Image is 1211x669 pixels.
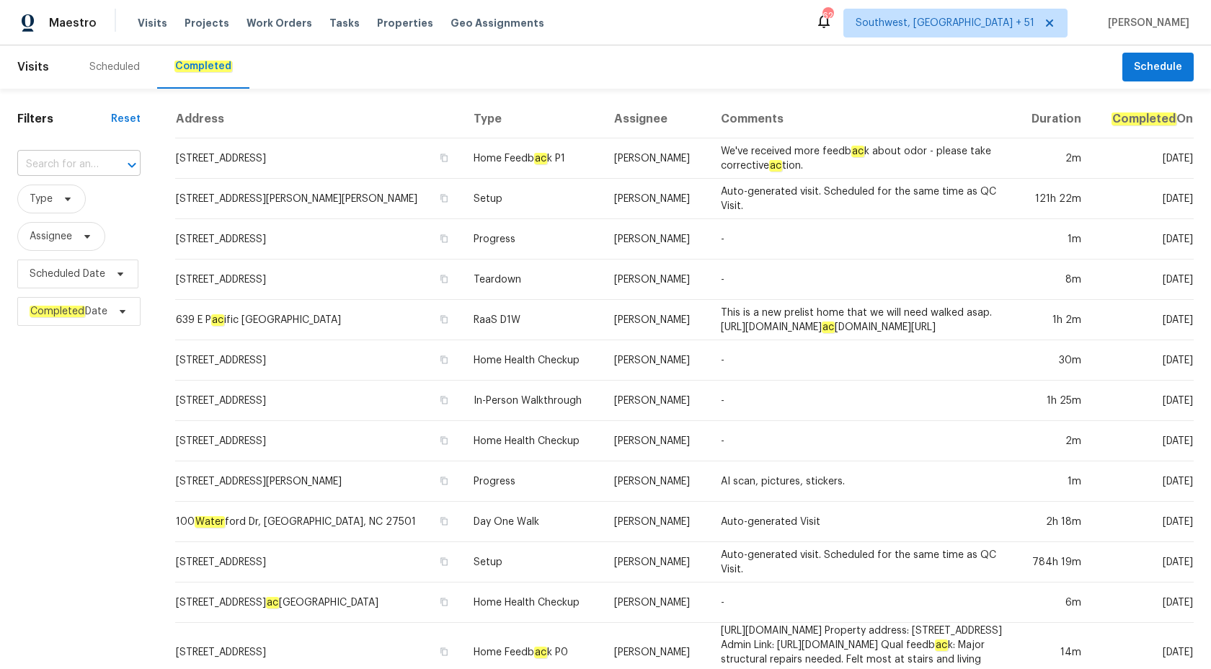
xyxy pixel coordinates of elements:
td: [DATE] [1093,542,1194,582]
td: [STREET_ADDRESS] [175,381,462,421]
td: Auto-generated visit. Scheduled for the same time as QC Visit. [709,542,1015,582]
td: 121h 22m [1015,179,1094,219]
em: Completed [30,306,85,317]
td: [DATE] [1093,300,1194,340]
td: 100 ford Dr, [GEOGRAPHIC_DATA], NC 27501 [175,502,462,542]
th: Address [175,100,462,138]
span: Geo Assignments [451,16,544,30]
span: Assignee [30,229,72,244]
td: Home Feedb k P1 [462,138,603,179]
td: Home Health Checkup [462,421,603,461]
span: Work Orders [247,16,312,30]
td: [STREET_ADDRESS] [175,542,462,582]
td: 1m [1015,461,1094,502]
em: Completed [1112,112,1176,125]
td: [PERSON_NAME] [603,260,709,300]
button: Copy Address [438,515,451,528]
td: [PERSON_NAME] [603,421,709,461]
td: 1h 25m [1015,381,1094,421]
td: [PERSON_NAME] [603,179,709,219]
span: Scheduled Date [30,267,105,281]
button: Copy Address [438,232,451,245]
td: Home Health Checkup [462,582,603,623]
input: Search for an address... [17,154,100,176]
th: Duration [1015,100,1094,138]
th: Assignee [603,100,709,138]
td: [STREET_ADDRESS] [175,421,462,461]
em: Completed [174,61,232,72]
td: [PERSON_NAME] [603,300,709,340]
span: Schedule [1134,58,1182,76]
button: Copy Address [438,353,451,366]
button: Copy Address [438,555,451,568]
span: Type [30,192,53,206]
em: ac [822,322,835,333]
td: Progress [462,219,603,260]
button: Copy Address [438,595,451,608]
td: 784h 19m [1015,542,1094,582]
td: [STREET_ADDRESS] [175,138,462,179]
td: [DATE] [1093,381,1194,421]
em: ac [935,639,948,651]
em: ac [211,314,224,326]
td: - [709,219,1015,260]
em: ac [534,647,547,658]
td: Auto-generated Visit [709,502,1015,542]
div: Scheduled [89,60,140,74]
td: 8m [1015,260,1094,300]
td: 639 E P ific [GEOGRAPHIC_DATA] [175,300,462,340]
td: - [709,260,1015,300]
td: 2m [1015,421,1094,461]
td: [DATE] [1093,219,1194,260]
td: [DATE] [1093,421,1194,461]
td: Day One Walk [462,502,603,542]
td: Auto-generated visit. Scheduled for the same time as QC Visit. [709,179,1015,219]
td: - [709,582,1015,623]
td: [DATE] [1093,461,1194,502]
td: [STREET_ADDRESS] [175,340,462,381]
span: Tasks [329,18,360,28]
td: [PERSON_NAME] [603,582,709,623]
span: Visits [17,51,49,83]
td: [PERSON_NAME] [603,542,709,582]
td: [PERSON_NAME] [603,340,709,381]
td: AI scan, pictures, stickers. [709,461,1015,502]
td: Progress [462,461,603,502]
button: Schedule [1122,53,1194,82]
button: Copy Address [438,645,451,658]
td: 1m [1015,219,1094,260]
td: Setup [462,542,603,582]
td: [DATE] [1093,340,1194,381]
em: ac [534,153,547,164]
button: Copy Address [438,474,451,487]
td: [PERSON_NAME] [603,461,709,502]
td: RaaS D1W [462,300,603,340]
button: Copy Address [438,313,451,326]
em: ac [851,146,864,157]
td: - [709,421,1015,461]
th: Type [462,100,603,138]
td: In-Person Walkthrough [462,381,603,421]
button: Open [122,155,142,175]
span: Properties [377,16,433,30]
span: Maestro [49,16,97,30]
td: We've received more feedb k about odor - please take corrective tion. [709,138,1015,179]
div: 622 [822,9,833,23]
button: Copy Address [438,151,451,164]
em: ac [769,160,782,172]
td: [PERSON_NAME] [603,219,709,260]
button: Copy Address [438,394,451,407]
td: [DATE] [1093,138,1194,179]
button: Copy Address [438,192,451,205]
td: 2h 18m [1015,502,1094,542]
td: [DATE] [1093,179,1194,219]
td: [DATE] [1093,502,1194,542]
td: - [709,340,1015,381]
h1: Filters [17,112,111,126]
td: 6m [1015,582,1094,623]
td: [PERSON_NAME] [603,502,709,542]
td: [PERSON_NAME] [603,138,709,179]
span: Date [30,304,107,319]
td: Teardown [462,260,603,300]
td: 30m [1015,340,1094,381]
